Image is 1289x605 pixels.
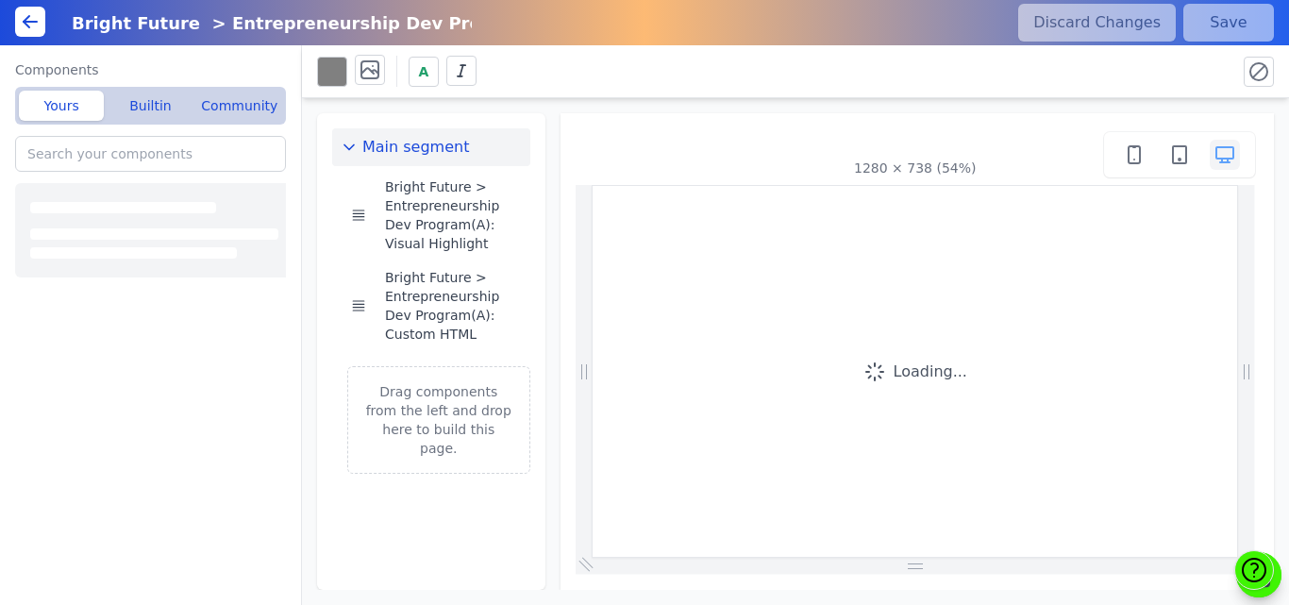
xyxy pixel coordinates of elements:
[446,56,477,86] button: Italics
[377,170,515,260] button: Bright Future > Entrepreneurship Dev Program(A): Visual Highlight
[355,55,385,85] button: Background image
[1244,57,1274,87] button: Reset all styles
[332,128,530,166] button: Main segment
[1018,4,1176,42] button: Discard Changes
[362,136,469,159] span: Main segment
[1183,4,1274,42] button: Save
[15,60,286,79] label: Components
[1210,140,1240,170] button: Desktop
[347,294,370,317] button: Drag to reorder
[347,204,370,227] button: Drag to reorder
[1119,140,1149,170] button: Mobile
[419,62,429,81] span: A
[1164,140,1195,170] button: Tablet
[108,91,193,121] button: Builtin
[15,136,286,172] input: Search your components
[197,91,282,121] button: Community
[317,57,347,87] button: Background color
[854,159,976,177] div: 1280 × 738 (54%)
[377,260,515,351] button: Bright Future > Entrepreneurship Dev Program(A): Custom HTML
[19,91,104,121] button: Yours
[363,382,514,458] p: Drag components from the left and drop here to build this page.
[894,361,967,383] span: Loading...
[409,57,439,87] button: A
